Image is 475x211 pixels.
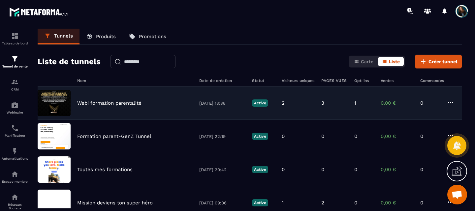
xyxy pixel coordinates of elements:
[2,50,28,73] a: formationformationTunnel de vente
[77,133,151,139] p: Formation parent-GenZ Tunnel
[354,167,357,172] p: 0
[2,203,28,210] p: Réseaux Sociaux
[38,55,101,68] h2: Liste de tunnels
[282,133,285,139] p: 0
[420,133,440,139] p: 0
[2,134,28,137] p: Planificateur
[54,33,73,39] p: Tunnels
[38,90,71,116] img: image
[77,100,142,106] p: Webi formation parentalité
[77,167,133,172] p: Toutes mes formations
[38,156,71,183] img: image
[361,59,373,64] span: Carte
[2,88,28,91] p: CRM
[282,200,284,206] p: 1
[2,96,28,119] a: automationsautomationsWebinaire
[11,124,19,132] img: scheduler
[2,119,28,142] a: schedulerschedulerPlanificateur
[381,200,414,206] p: 0,00 €
[252,199,268,206] p: Active
[11,101,19,109] img: automations
[321,167,324,172] p: 0
[77,78,193,83] h6: Nom
[381,100,414,106] p: 0,00 €
[199,101,245,106] p: [DATE] 13:38
[252,133,268,140] p: Active
[428,58,458,65] span: Créer tunnel
[75,38,80,43] img: tab_keywords_by_traffic_grey.svg
[2,73,28,96] a: formationformationCRM
[34,39,51,43] div: Domaine
[252,78,275,83] h6: Statut
[11,147,19,155] img: automations
[282,167,285,172] p: 0
[282,100,285,106] p: 2
[420,200,440,206] p: 0
[2,65,28,68] p: Tunnel de vente
[420,78,444,83] h6: Commandes
[11,78,19,86] img: formation
[82,39,101,43] div: Mots-clés
[252,99,268,107] p: Active
[420,167,440,172] p: 0
[2,157,28,160] p: Automatisations
[18,11,32,16] div: v 4.0.25
[11,193,19,201] img: social-network
[2,27,28,50] a: formationformationTableau de bord
[381,78,414,83] h6: Ventes
[2,111,28,114] p: Webinaire
[389,59,400,64] span: Liste
[199,200,245,205] p: [DATE] 09:06
[27,38,32,43] img: tab_domain_overview_orange.svg
[354,100,356,106] p: 1
[38,123,71,149] img: image
[139,34,166,40] p: Promotions
[2,180,28,183] p: Espace membre
[11,32,19,40] img: formation
[11,11,16,16] img: logo_orange.svg
[354,133,357,139] p: 0
[420,100,440,106] p: 0
[77,200,153,206] p: Mission deviens ton super héro
[354,78,374,83] h6: Opt-ins
[321,100,324,106] p: 3
[252,166,268,173] p: Active
[11,17,16,22] img: website_grey.svg
[415,55,462,68] button: Créer tunnel
[381,133,414,139] p: 0,00 €
[354,200,357,206] p: 0
[199,167,245,172] p: [DATE] 20:42
[96,34,116,40] p: Produits
[2,165,28,188] a: automationsautomationsEspace membre
[447,185,467,204] a: Ouvrir le chat
[17,17,75,22] div: Domaine: [DOMAIN_NAME]
[2,41,28,45] p: Tableau de bord
[11,170,19,178] img: automations
[378,57,404,66] button: Liste
[2,142,28,165] a: automationsautomationsAutomatisations
[199,78,245,83] h6: Date de création
[79,29,122,44] a: Produits
[321,78,348,83] h6: PAGES VUES
[122,29,173,44] a: Promotions
[9,6,69,18] img: logo
[350,57,377,66] button: Carte
[321,133,324,139] p: 0
[381,167,414,172] p: 0,00 €
[199,134,245,139] p: [DATE] 22:19
[321,200,324,206] p: 2
[38,29,79,44] a: Tunnels
[11,55,19,63] img: formation
[282,78,315,83] h6: Visiteurs uniques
